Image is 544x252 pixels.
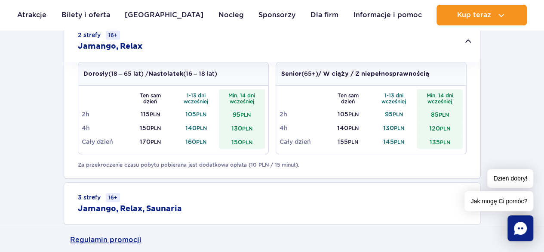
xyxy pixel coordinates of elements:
[82,135,128,149] td: Cały dzień
[219,107,265,121] td: 95
[258,5,295,25] a: Sponsorzy
[106,31,120,40] small: 16+
[507,215,533,241] div: Chat
[371,107,417,121] td: 95
[218,5,244,25] a: Nocleg
[417,121,463,135] td: 120
[17,5,46,25] a: Atrakcje
[318,71,429,77] strong: / W ciąży / Z niepełnosprawnością
[348,125,359,131] small: PLN
[464,191,533,211] span: Jak mogę Ci pomóc?
[148,71,183,77] strong: Nastolatek
[242,139,252,146] small: PLN
[78,31,120,40] small: 2 strefy
[173,135,219,149] td: 160
[417,135,463,149] td: 135
[173,89,219,107] th: 1-13 dni wcześniej
[440,125,450,132] small: PLN
[61,5,110,25] a: Bilety i oferta
[371,121,417,135] td: 130
[78,204,182,214] h2: Jamango, Relax, Saunaria
[281,71,301,77] strong: Senior
[371,89,417,107] th: 1-13 dni wcześniej
[219,135,265,149] td: 150
[487,169,533,188] span: Dzień dobry!
[106,193,120,202] small: 16+
[438,112,449,118] small: PLN
[83,69,217,78] p: (18 – 65 lat) / (16 – 18 lat)
[325,89,371,107] th: Ten sam dzień
[280,135,326,149] td: Cały dzień
[325,121,371,135] td: 140
[348,139,358,145] small: PLN
[325,107,371,121] td: 105
[82,107,128,121] td: 2h
[197,125,207,131] small: PLN
[457,11,491,19] span: Kup teraz
[394,139,404,145] small: PLN
[82,121,128,135] td: 4h
[417,89,463,107] th: Min. 14 dni wcześniej
[196,139,206,145] small: PLN
[281,69,429,78] p: (65+)
[436,5,527,25] button: Kup teraz
[78,161,467,169] p: Za przekroczenie czasu pobytu pobierana jest dodatkowa opłata (10 PLN / 15 minut).
[127,135,173,149] td: 170
[150,111,160,118] small: PLN
[242,125,252,132] small: PLN
[417,107,463,121] td: 85
[280,121,326,135] td: 4h
[440,139,450,146] small: PLN
[127,89,173,107] th: Ten sam dzień
[219,89,265,107] th: Min. 14 dni wcześniej
[127,107,173,121] td: 115
[353,5,421,25] a: Informacje i pomoc
[151,139,161,145] small: PLN
[151,125,161,131] small: PLN
[78,193,120,202] small: 3 strefy
[83,71,108,77] strong: Dorosły
[127,121,173,135] td: 150
[240,112,251,118] small: PLN
[393,111,403,118] small: PLN
[310,5,338,25] a: Dla firm
[196,111,206,118] small: PLN
[173,121,219,135] td: 140
[325,135,371,149] td: 155
[394,125,404,131] small: PLN
[348,111,359,118] small: PLN
[125,5,203,25] a: [GEOGRAPHIC_DATA]
[219,121,265,135] td: 130
[78,41,142,52] h2: Jamango, Relax
[173,107,219,121] td: 105
[280,107,326,121] td: 2h
[371,135,417,149] td: 145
